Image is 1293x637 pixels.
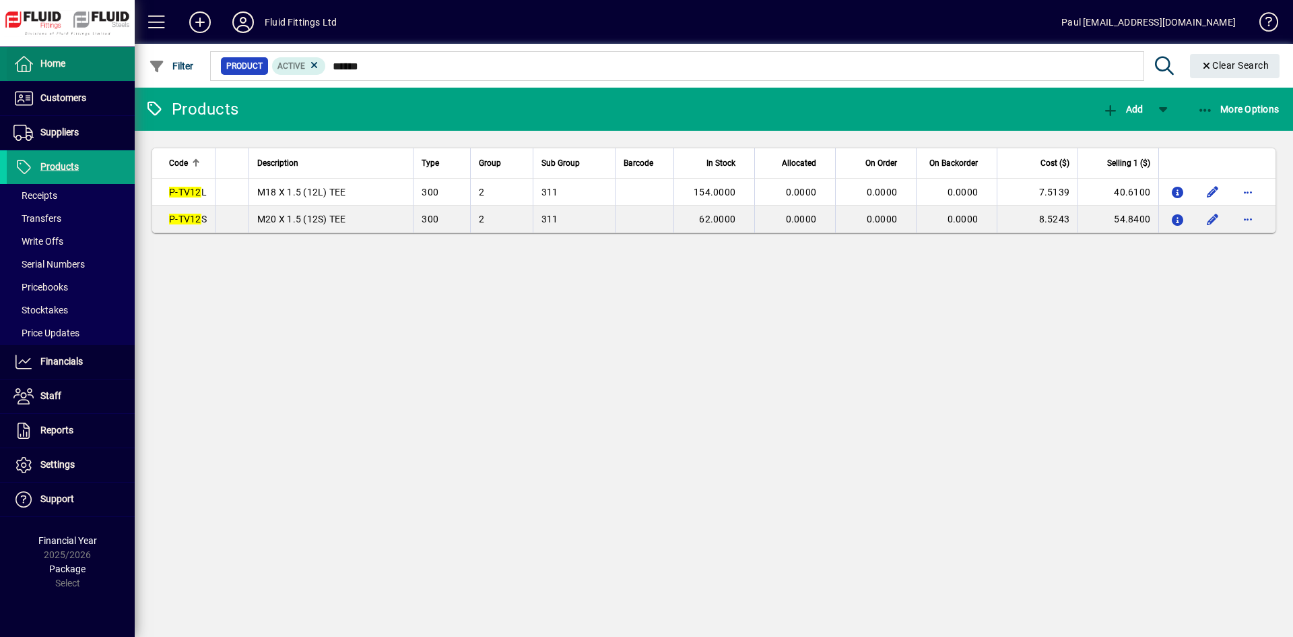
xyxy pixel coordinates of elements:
span: 154.0000 [694,187,735,198]
span: 0.0000 [948,187,979,198]
span: Transfers [13,213,61,224]
span: M18 X 1.5 (12L) TEE [257,187,346,198]
td: 7.5139 [997,179,1077,206]
span: 311 [541,214,558,224]
button: Clear [1190,54,1280,78]
span: Group [479,156,501,171]
a: Receipts [7,184,135,207]
span: Package [49,564,86,574]
span: 311 [541,187,558,198]
span: Type [422,156,439,171]
span: 62.0000 [699,214,735,224]
span: Support [40,493,74,504]
a: Reports [7,414,135,448]
span: S [169,214,207,224]
span: Settings [40,459,75,470]
a: Support [7,483,135,516]
a: Pricebooks [7,276,135,299]
a: Serial Numbers [7,253,135,276]
span: 0.0000 [786,214,817,224]
span: M20 X 1.5 (12S) TEE [257,214,346,224]
button: More options [1237,181,1259,203]
div: Paul [EMAIL_ADDRESS][DOMAIN_NAME] [1061,11,1236,33]
span: Clear Search [1201,60,1269,71]
button: More options [1237,208,1259,230]
em: P-TV12 [169,214,201,224]
a: Knowledge Base [1249,3,1276,47]
a: Stocktakes [7,299,135,322]
span: Cost ($) [1040,156,1069,171]
a: Suppliers [7,116,135,150]
span: 0.0000 [786,187,817,198]
span: Filter [149,61,194,71]
span: Barcode [624,156,653,171]
mat-chip: Activation Status: Active [272,57,326,75]
span: Stocktakes [13,305,68,315]
button: Add [1099,97,1146,121]
div: Code [169,156,207,171]
span: Serial Numbers [13,259,85,270]
div: In Stock [682,156,748,171]
div: Group [479,156,525,171]
span: 2 [479,214,484,224]
button: Profile [222,10,265,34]
button: Filter [145,54,197,78]
span: On Backorder [929,156,978,171]
span: Code [169,156,188,171]
span: Add [1102,104,1143,115]
span: Write Offs [13,236,63,247]
a: Price Updates [7,322,135,344]
button: Add [178,10,222,34]
span: Active [277,61,305,71]
div: Fluid Fittings Ltd [265,11,337,33]
div: Barcode [624,156,665,171]
a: Customers [7,82,135,115]
em: P-TV12 [169,187,201,198]
span: L [169,187,207,198]
span: Financial Year [38,535,97,546]
span: 0.0000 [948,214,979,224]
span: 300 [422,214,438,224]
button: Edit [1202,181,1224,203]
span: On Order [865,156,897,171]
button: More Options [1194,97,1283,121]
span: 2 [479,187,484,198]
span: Receipts [13,190,57,201]
div: Allocated [763,156,828,171]
span: Products [40,161,79,172]
div: Products [145,98,238,120]
a: Home [7,47,135,81]
a: Transfers [7,207,135,230]
td: 8.5243 [997,206,1077,233]
span: Suppliers [40,127,79,138]
span: Selling 1 ($) [1107,156,1150,171]
span: Staff [40,390,61,401]
div: On Order [844,156,909,171]
span: Reports [40,425,73,435]
span: 300 [422,187,438,198]
span: More Options [1197,104,1280,115]
div: On Backorder [925,156,990,171]
span: Financials [40,356,83,367]
a: Staff [7,380,135,413]
td: 54.8400 [1077,206,1158,233]
span: Product [226,59,263,73]
div: Type [422,156,461,171]
span: Home [40,58,65,69]
div: Sub Group [541,156,607,171]
span: Customers [40,92,86,103]
span: Pricebooks [13,282,68,293]
span: Sub Group [541,156,580,171]
span: Allocated [782,156,816,171]
a: Settings [7,448,135,482]
span: In Stock [706,156,735,171]
a: Write Offs [7,230,135,253]
td: 40.6100 [1077,179,1158,206]
div: Description [257,156,405,171]
span: Price Updates [13,328,79,338]
button: Edit [1202,208,1224,230]
a: Financials [7,345,135,379]
span: 0.0000 [867,187,898,198]
span: 0.0000 [867,214,898,224]
span: Description [257,156,298,171]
